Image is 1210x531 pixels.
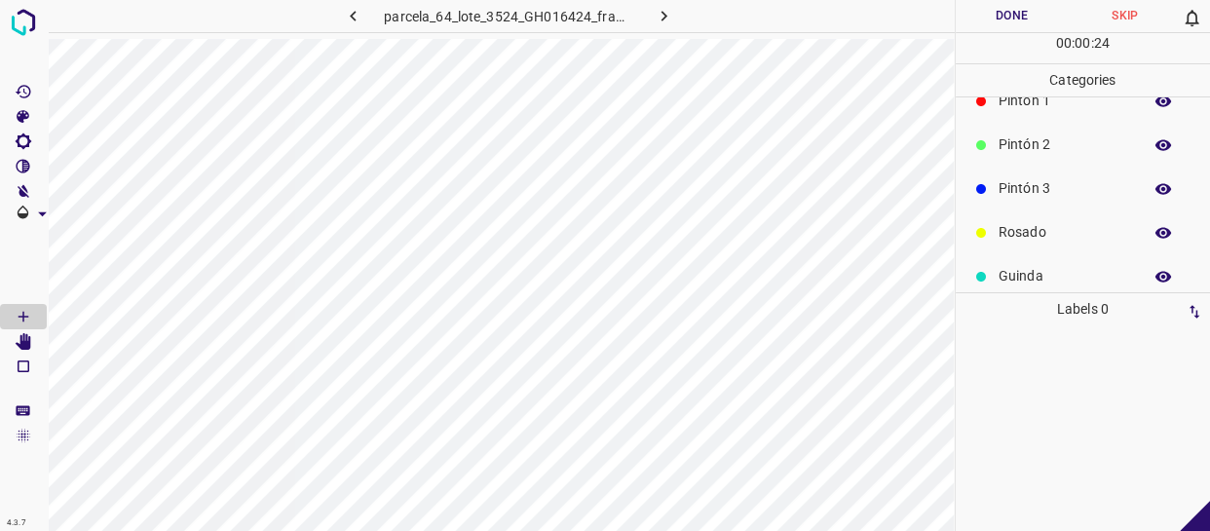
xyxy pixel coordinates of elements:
[999,178,1132,199] p: Pintón 3
[962,293,1205,325] p: Labels 0
[999,266,1132,286] p: Guinda
[999,91,1132,111] p: Pintón 1
[6,5,41,40] img: logo
[999,134,1132,155] p: Pintón 2
[384,5,632,32] h6: parcela_64_lote_3524_GH016424_frame_00107_103503.jpg
[1056,33,1072,54] p: 00
[999,222,1132,243] p: Rosado
[1094,33,1110,54] p: 24
[1056,33,1110,63] div: : :
[1075,33,1090,54] p: 00
[2,515,31,531] div: 4.3.7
